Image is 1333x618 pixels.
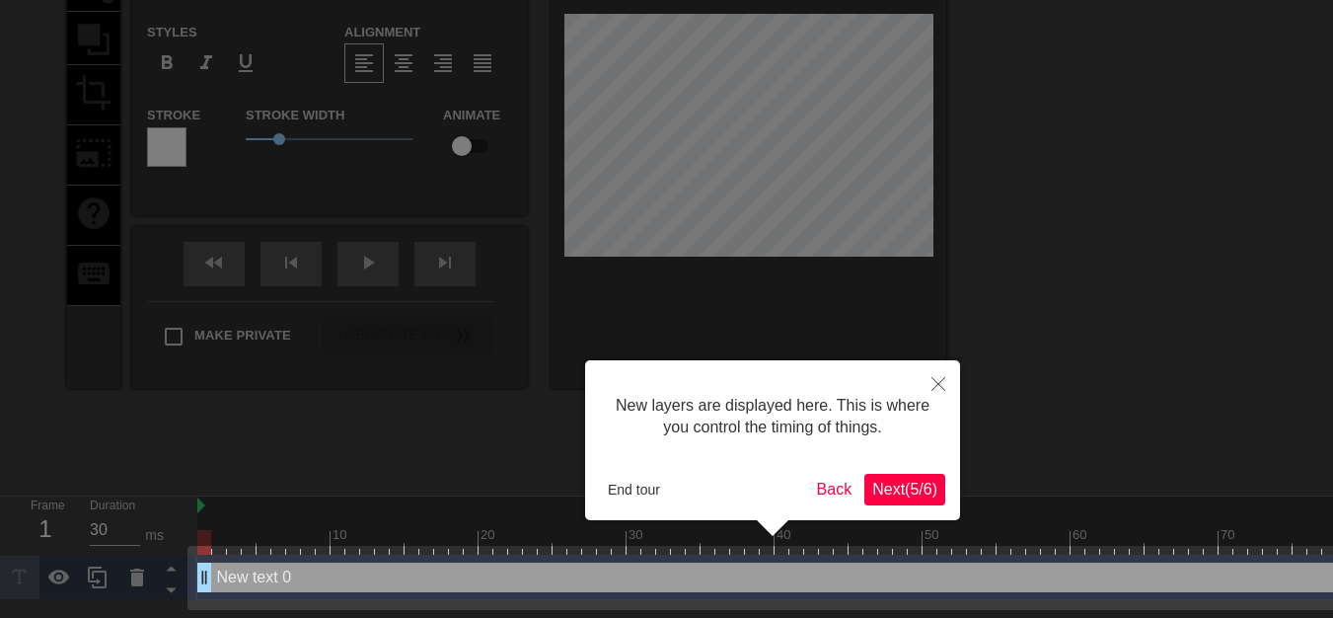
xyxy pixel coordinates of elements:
span: Next ( 5 / 6 ) [872,481,937,498]
button: Close [917,360,960,406]
button: Next [864,474,945,505]
button: End tour [600,475,668,504]
button: Back [809,474,860,505]
div: New layers are displayed here. This is where you control the timing of things. [600,375,945,459]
